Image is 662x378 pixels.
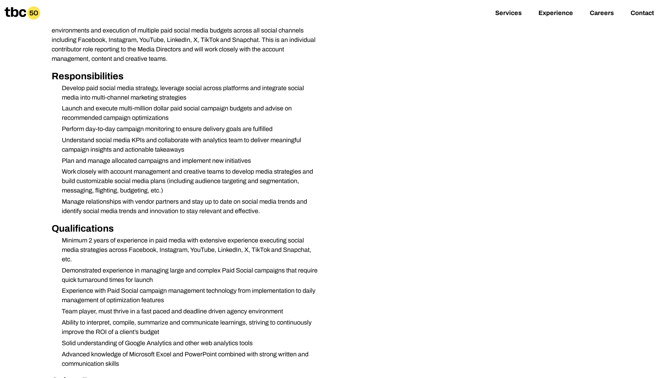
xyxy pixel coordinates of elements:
[495,9,522,18] a: Services
[631,9,654,18] a: Contact
[590,9,614,18] a: Careers
[56,197,320,216] li: Manage relationships with vendor partners and stay up to date on social media trends and identify...
[56,318,320,337] li: Ability to interpret, compile, summarize and communicate learnings, striving to continuously impr...
[56,286,320,305] li: Experience with Paid Social campaign management technology from implementation to daily managemen...
[56,83,320,102] li: Develop paid social media strategy, leverage social across platforms and integrate social media i...
[56,156,320,166] li: Plan and manage allocated campaigns and implement new initiatives
[52,221,320,236] h2: Qualifications
[56,350,320,369] li: Advanced knowledge of Microsoft Excel and PowerPoint combined with strong written and communicati...
[52,7,320,64] p: We are looking for a Paid Social Media Specialist to join our team. The Paid Social Media Special...
[56,307,320,316] li: Team player, must thrive in a fast paced and deadline driven agency environment
[56,136,320,154] li: Understand social media KPIs and collaborate with analytics team to deliver meaningful campaign i...
[56,236,320,264] li: Minimum 2 years of experience in paid media with extensive experience executing social media stra...
[56,266,320,285] li: Demonstrated experience in managing large and complex Paid Social campaigns that require quick tu...
[56,104,320,123] li: Launch and execute multi-million dollar paid social campaign budgets and advise on recommended ca...
[56,167,320,195] li: Work closely with account management and creative teams to develop media strategies and build cus...
[52,69,320,83] h2: Responsibilities
[56,339,320,348] li: Solid understanding of Google Analytics and other web analytics tools
[56,124,320,134] li: Perform day-to-day campaign monitoring to ensure delivery goals are fulfilled
[538,9,573,18] a: Experience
